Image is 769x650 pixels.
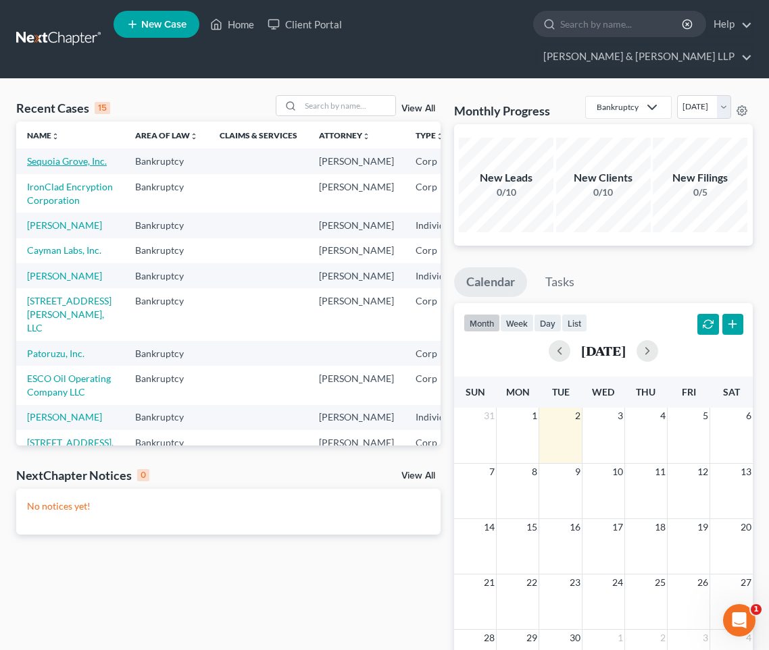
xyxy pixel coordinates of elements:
a: Area of Lawunfold_more [135,130,198,140]
td: Bankruptcy [124,341,209,366]
a: [PERSON_NAME] [27,411,102,423]
td: [PERSON_NAME] [308,366,405,404]
span: 25 [653,574,667,591]
span: 26 [696,574,710,591]
span: New Case [141,20,187,30]
iframe: Intercom live chat [723,604,755,637]
span: Thu [636,386,655,398]
span: 5 [701,408,710,424]
div: New Filings [653,170,747,186]
a: Sequoia Grove, Inc. [27,155,107,167]
td: Bankruptcy [124,174,209,213]
i: unfold_more [362,132,370,140]
span: 24 [611,574,624,591]
span: Fri [682,386,696,398]
td: [PERSON_NAME] [308,263,405,288]
td: Bankruptcy [124,366,209,404]
a: [PERSON_NAME] [27,219,102,231]
span: 22 [525,574,539,591]
td: [PERSON_NAME] [308,213,405,238]
a: [PERSON_NAME] & [PERSON_NAME] LLP [537,45,752,69]
div: Recent Cases [16,100,110,116]
div: 0 [137,469,149,481]
i: unfold_more [190,132,198,140]
span: 1 [530,408,539,424]
td: [PERSON_NAME] [308,238,405,263]
button: day [534,314,562,332]
span: 14 [482,519,496,535]
div: 0/10 [459,186,553,199]
div: NextChapter Notices [16,467,149,483]
p: No notices yet! [27,499,430,513]
h2: [DATE] [581,344,626,358]
span: 3 [701,630,710,646]
span: 30 [568,630,582,646]
span: 6 [745,408,753,424]
span: 8 [530,464,539,480]
span: 31 [482,408,496,424]
td: [PERSON_NAME] [308,405,405,430]
td: Bankruptcy [124,263,209,288]
a: Help [707,12,752,36]
a: Typeunfold_more [416,130,444,140]
span: Sat [723,386,740,398]
div: 15 [95,102,110,114]
span: 13 [739,464,753,480]
td: Bankruptcy [124,213,209,238]
td: Corp [405,288,468,340]
a: Calendar [454,267,527,297]
td: Bankruptcy [124,148,209,173]
a: [STREET_ADDRESS], LLC [27,437,114,462]
a: [PERSON_NAME] [27,270,102,281]
a: IronClad Encryption Corporation [27,181,113,206]
td: Corp [405,366,468,404]
span: 4 [659,408,667,424]
td: Corp [405,238,468,263]
td: [PERSON_NAME] [308,174,405,213]
span: Wed [592,386,614,398]
span: 27 [739,574,753,591]
td: Corp [405,430,468,468]
td: Bankruptcy [124,430,209,468]
div: 0/5 [653,186,747,199]
span: 29 [525,630,539,646]
a: Client Portal [261,12,349,36]
td: Corp [405,174,468,213]
span: 1 [616,630,624,646]
i: unfold_more [436,132,444,140]
span: 10 [611,464,624,480]
span: 1 [751,604,762,615]
a: View All [401,471,435,481]
a: Tasks [533,267,587,297]
span: Sun [466,386,485,398]
td: Individual [405,263,468,288]
th: Claims & Services [209,121,308,148]
a: Patoruzu, Inc. [27,348,84,359]
td: Bankruptcy [124,288,209,340]
span: 2 [574,408,582,424]
span: 9 [574,464,582,480]
span: 28 [482,630,496,646]
div: Bankruptcy [597,101,639,113]
a: Attorneyunfold_more [319,130,370,140]
button: month [464,314,500,332]
span: 2 [659,630,667,646]
div: New Clients [556,170,651,186]
td: Individual [405,213,468,238]
a: ESCO Oil Operating Company LLC [27,373,111,398]
h3: Monthly Progress [454,103,550,119]
span: 3 [616,408,624,424]
span: 18 [653,519,667,535]
span: 16 [568,519,582,535]
td: [PERSON_NAME] [308,430,405,468]
input: Search by name... [301,96,395,115]
td: Individual [405,405,468,430]
div: New Leads [459,170,553,186]
span: Mon [506,386,530,398]
i: unfold_more [51,132,59,140]
button: list [562,314,587,332]
td: Corp [405,148,468,173]
span: 11 [653,464,667,480]
a: Nameunfold_more [27,130,59,140]
td: Corp [405,341,468,366]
